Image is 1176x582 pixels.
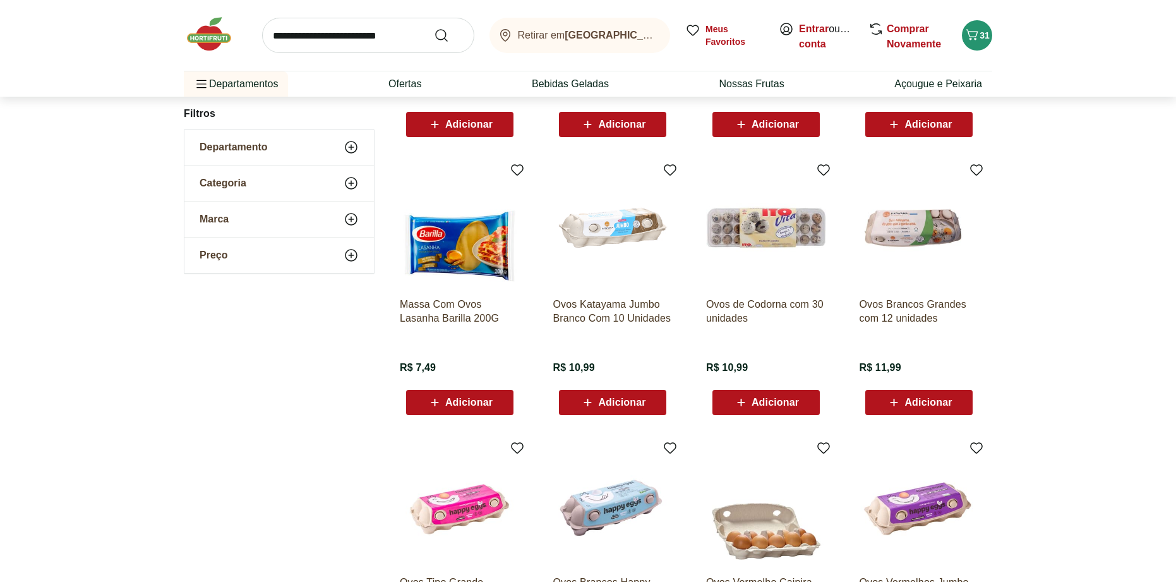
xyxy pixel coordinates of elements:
span: Meus Favoritos [705,23,764,48]
img: Ovos Katayama Jumbo Branco Com 10 Unidades [553,167,673,288]
img: Ovos Brancos Grandes com 12 unidades [859,167,979,288]
button: Categoria [184,166,374,201]
span: Departamento [200,141,268,154]
span: Adicionar [445,397,493,408]
span: Adicionar [752,119,799,130]
span: Adicionar [904,397,952,408]
img: Ovos Vermelhos Jumbo Happy Eggs com 10 Unidades [859,446,979,566]
span: Preço [200,249,227,262]
a: Massa Com Ovos Lasanha Barilla 200G [400,298,520,325]
span: 31 [980,30,990,40]
h2: Filtros [184,101,375,126]
span: R$ 10,99 [553,361,594,375]
span: Departamentos [194,69,278,99]
span: Adicionar [752,397,799,408]
a: Entrar [799,23,829,34]
button: Retirar em[GEOGRAPHIC_DATA]/[GEOGRAPHIC_DATA] [489,18,670,53]
b: [GEOGRAPHIC_DATA]/[GEOGRAPHIC_DATA] [565,30,783,40]
a: Bebidas Geladas [532,76,609,92]
span: Adicionar [598,397,645,408]
a: Comprar Novamente [887,23,941,49]
button: Adicionar [712,112,820,137]
button: Adicionar [406,112,513,137]
button: Adicionar [559,390,666,415]
button: Departamento [184,130,374,165]
img: Ovos de Codorna com 30 unidades [706,167,826,288]
a: Ofertas [388,76,421,92]
button: Marca [184,202,374,237]
span: R$ 7,49 [400,361,436,375]
img: Massa Com Ovos Lasanha Barilla 200G [400,167,520,288]
button: Menu [194,69,209,99]
a: Ovos de Codorna com 30 unidades [706,298,826,325]
button: Adicionar [559,112,666,137]
button: Preço [184,238,374,273]
button: Carrinho [962,20,992,51]
button: Adicionar [865,390,973,415]
span: R$ 11,99 [859,361,901,375]
img: Ovos Tipo Grande Vermelhos Mantiqueira Happy Eggs 10 Unidades [400,446,520,566]
span: Categoria [200,177,246,190]
button: Adicionar [712,390,820,415]
span: Marca [200,213,229,226]
span: ou [799,21,855,52]
a: Açougue e Peixaria [894,76,982,92]
a: Ovos Brancos Grandes com 12 unidades [859,298,979,325]
span: Retirar em [518,30,657,41]
img: Ovos Vermelho Caipira Com 10 Unidades [706,446,826,566]
button: Submit Search [434,28,464,43]
a: Ovos Katayama Jumbo Branco Com 10 Unidades [553,298,673,325]
button: Adicionar [865,112,973,137]
img: Hortifruti [184,15,247,53]
span: R$ 10,99 [706,361,748,375]
span: Adicionar [904,119,952,130]
a: Meus Favoritos [685,23,764,48]
button: Adicionar [406,390,513,415]
input: search [262,18,474,53]
span: Adicionar [598,119,645,130]
span: Adicionar [445,119,493,130]
a: Nossas Frutas [719,76,784,92]
img: Ovos Brancos Happy Eggs com 10 unidades [553,446,673,566]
